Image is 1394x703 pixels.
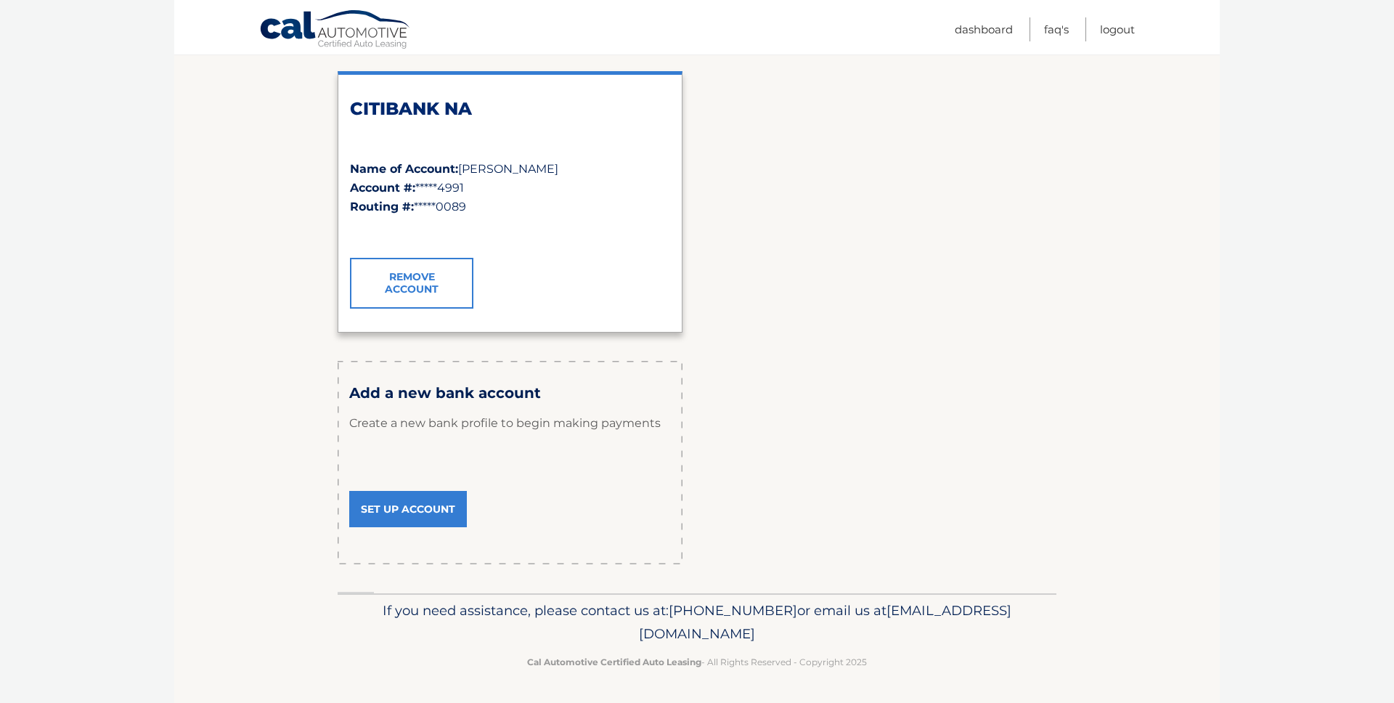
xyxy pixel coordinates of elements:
[458,162,558,176] span: [PERSON_NAME]
[1100,17,1135,41] a: Logout
[349,384,671,402] h3: Add a new bank account
[669,602,797,619] span: [PHONE_NUMBER]
[349,491,467,527] a: Set Up Account
[259,9,412,52] a: Cal Automotive
[639,602,1011,642] span: [EMAIL_ADDRESS][DOMAIN_NAME]
[955,17,1013,41] a: Dashboard
[350,181,415,195] strong: Account #:
[1044,17,1069,41] a: FAQ's
[350,98,670,120] h2: CITIBANK NA
[347,599,1047,646] p: If you need assistance, please contact us at: or email us at
[527,657,701,667] strong: Cal Automotive Certified Auto Leasing
[347,654,1047,670] p: - All Rights Reserved - Copyright 2025
[350,258,473,309] a: Remove Account
[350,224,359,238] span: ✓
[350,162,458,176] strong: Name of Account:
[349,402,671,445] p: Create a new bank profile to begin making payments
[350,200,414,214] strong: Routing #:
